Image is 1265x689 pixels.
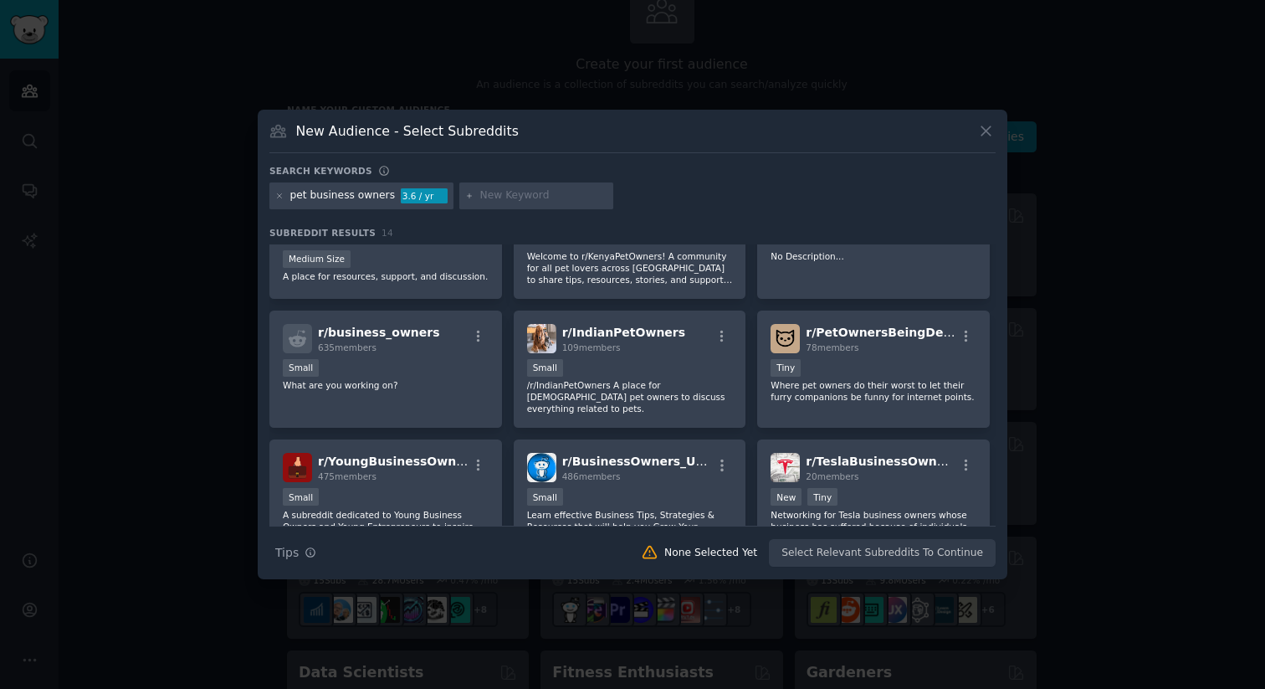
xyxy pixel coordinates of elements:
[562,326,685,339] span: r/ IndianPetOwners
[318,455,477,468] span: r/ YoungBusinessOwners
[283,509,489,544] p: A subreddit dedicated to Young Business Owners and Young Entrepreneurs to inspire, and help each ...
[771,250,976,262] p: No Description...
[527,509,733,544] p: Learn effective Business Tips, Strategies & Resources that will help you Grow Your Business, Incr...
[527,324,556,353] img: IndianPetOwners
[318,471,376,481] span: 475 members
[290,188,396,203] div: pet business owners
[401,188,448,203] div: 3.6 / yr
[527,453,556,482] img: BusinessOwners_USA
[283,250,351,268] div: Medium Size
[318,326,440,339] span: r/ business_owners
[283,379,489,391] p: What are you working on?
[382,228,393,238] span: 14
[527,488,563,506] div: Small
[296,122,519,140] h3: New Audience - Select Subreddits
[806,455,957,468] span: r/ TeslaBusinessOwners
[562,471,621,481] span: 486 members
[806,342,858,352] span: 78 members
[283,488,319,506] div: Small
[527,250,733,285] p: Welcome to r/KenyaPetOwners! A community for all pet lovers across [GEOGRAPHIC_DATA] to share tip...
[269,227,376,239] span: Subreddit Results
[771,359,801,377] div: Tiny
[480,188,607,203] input: New Keyword
[771,453,800,482] img: TeslaBusinessOwners
[771,509,976,544] p: Networking for Tesla business owners whose business has suffered because of individuals just hati...
[527,379,733,414] p: /r/IndianPetOwners A place for [DEMOGRAPHIC_DATA] pet owners to discuss everything related to pets.
[283,270,489,282] p: A place for resources, support, and discussion.
[664,546,757,561] div: None Selected Yet
[318,342,376,352] span: 635 members
[771,379,976,403] p: Where pet owners do their worst to let their furry companions be funny for internet points.
[283,359,319,377] div: Small
[283,453,312,482] img: YoungBusinessOwners
[269,538,322,568] button: Tips
[771,324,800,353] img: PetOwnersBeingDerps
[275,544,299,562] span: Tips
[806,326,964,339] span: r/ PetOwnersBeingDerps
[527,359,563,377] div: Small
[562,455,714,468] span: r/ BusinessOwners_USA
[806,471,858,481] span: 20 members
[269,165,372,177] h3: Search keywords
[771,488,802,506] div: New
[562,342,621,352] span: 109 members
[807,488,837,506] div: Tiny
